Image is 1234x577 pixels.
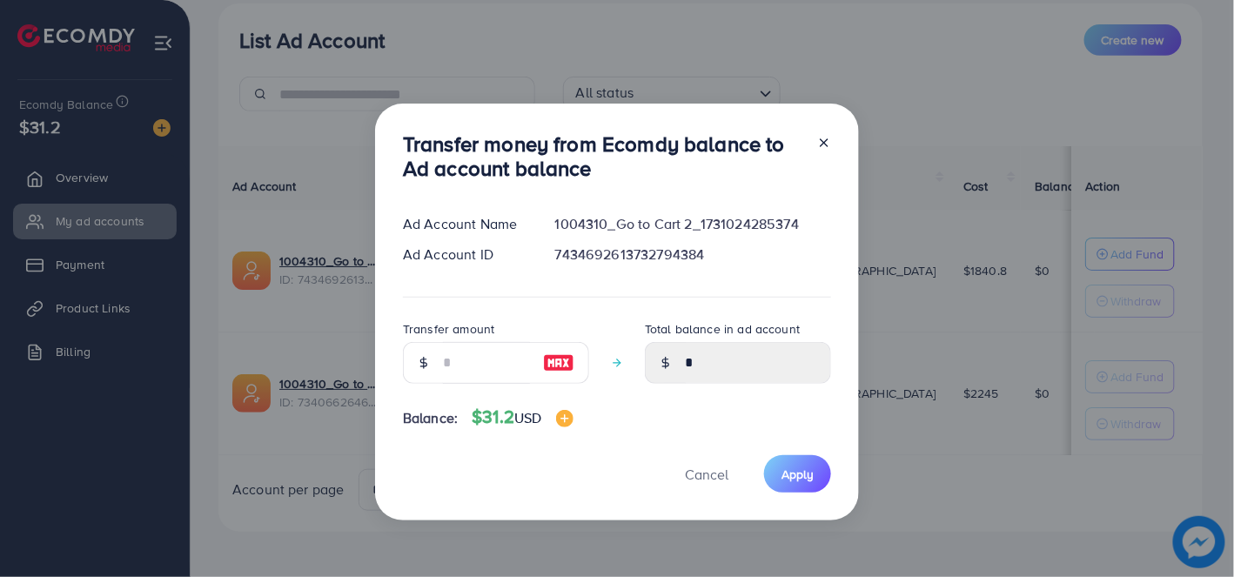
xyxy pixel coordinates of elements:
[781,466,814,483] span: Apply
[541,214,845,234] div: 1004310_Go to Cart 2_1731024285374
[403,131,803,182] h3: Transfer money from Ecomdy balance to Ad account balance
[472,406,573,428] h4: $31.2
[403,320,494,338] label: Transfer amount
[556,410,573,427] img: image
[764,455,831,493] button: Apply
[541,245,845,265] div: 7434692613732794384
[543,352,574,373] img: image
[685,465,728,484] span: Cancel
[663,455,750,493] button: Cancel
[645,320,800,338] label: Total balance in ad account
[389,214,541,234] div: Ad Account Name
[514,408,541,427] span: USD
[403,408,458,428] span: Balance:
[389,245,541,265] div: Ad Account ID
